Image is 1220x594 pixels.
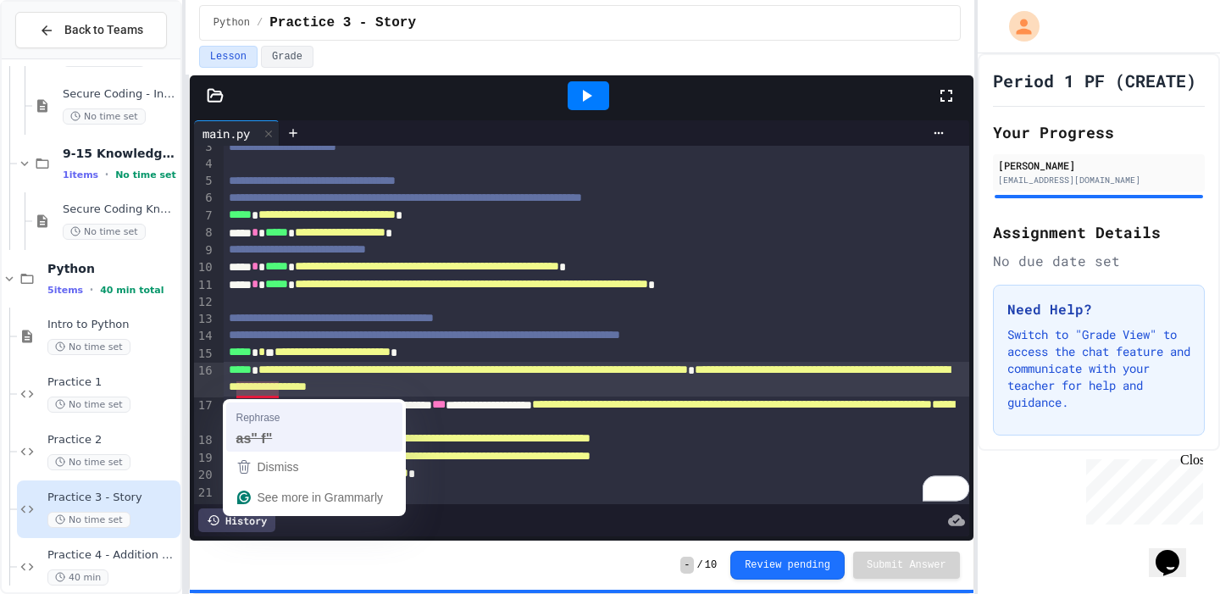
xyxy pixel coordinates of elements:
[194,242,215,259] div: 9
[194,225,215,241] div: 8
[63,224,146,240] span: No time set
[115,169,176,180] span: No time set
[194,311,215,328] div: 13
[194,208,215,225] div: 7
[1149,526,1203,577] iframe: chat widget
[100,285,164,296] span: 40 min total
[194,125,258,142] div: main.py
[680,557,693,574] span: -
[47,397,130,413] span: No time set
[63,146,177,161] span: 9-15 Knowledge Check
[194,346,215,363] div: 15
[998,158,1200,173] div: [PERSON_NAME]
[194,156,215,173] div: 4
[90,283,93,297] span: •
[194,190,215,207] div: 6
[63,203,177,217] span: Secure Coding Knowledge Check
[991,7,1044,46] div: My Account
[194,173,215,190] div: 5
[194,120,280,146] div: main.py
[257,16,263,30] span: /
[1007,326,1190,411] p: Switch to "Grade View" to access the chat feature and communicate with your teacher for help and ...
[47,548,177,563] span: Practice 4 - Addition Calculator
[194,397,215,432] div: 17
[194,277,215,294] div: 11
[993,220,1205,244] h2: Assignment Details
[269,13,416,33] span: Practice 3 - Story
[63,108,146,125] span: No time set
[47,285,83,296] span: 5 items
[730,551,845,580] button: Review pending
[194,363,215,397] div: 16
[993,69,1196,92] h1: Period 1 PF (CREATE)
[853,552,960,579] button: Submit Answer
[867,558,946,572] span: Submit Answer
[47,569,108,586] span: 40 min
[47,375,177,390] span: Practice 1
[105,168,108,181] span: •
[213,16,250,30] span: Python
[47,339,130,355] span: No time set
[64,21,143,39] span: Back to Teams
[194,259,215,276] div: 10
[63,169,98,180] span: 1 items
[1007,299,1190,319] h3: Need Help?
[993,251,1205,271] div: No due date set
[47,454,130,470] span: No time set
[47,512,130,528] span: No time set
[194,139,215,156] div: 3
[47,318,177,332] span: Intro to Python
[63,87,177,102] span: Secure Coding - Input Validation
[194,450,215,467] div: 19
[47,261,177,276] span: Python
[998,174,1200,186] div: [EMAIL_ADDRESS][DOMAIN_NAME]
[224,101,969,502] div: To enrich screen reader interactions, please activate Accessibility in Grammarly extension settings
[7,7,117,108] div: Chat with us now!Close
[261,46,313,68] button: Grade
[199,46,258,68] button: Lesson
[194,328,215,345] div: 14
[194,432,215,449] div: 18
[15,12,167,48] button: Back to Teams
[194,294,215,311] div: 12
[705,558,717,572] span: 10
[47,491,177,505] span: Practice 3 - Story
[194,485,215,502] div: 21
[47,433,177,447] span: Practice 2
[1079,452,1203,525] iframe: chat widget
[993,120,1205,144] h2: Your Progress
[194,467,215,484] div: 20
[697,558,703,572] span: /
[198,508,275,532] div: History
